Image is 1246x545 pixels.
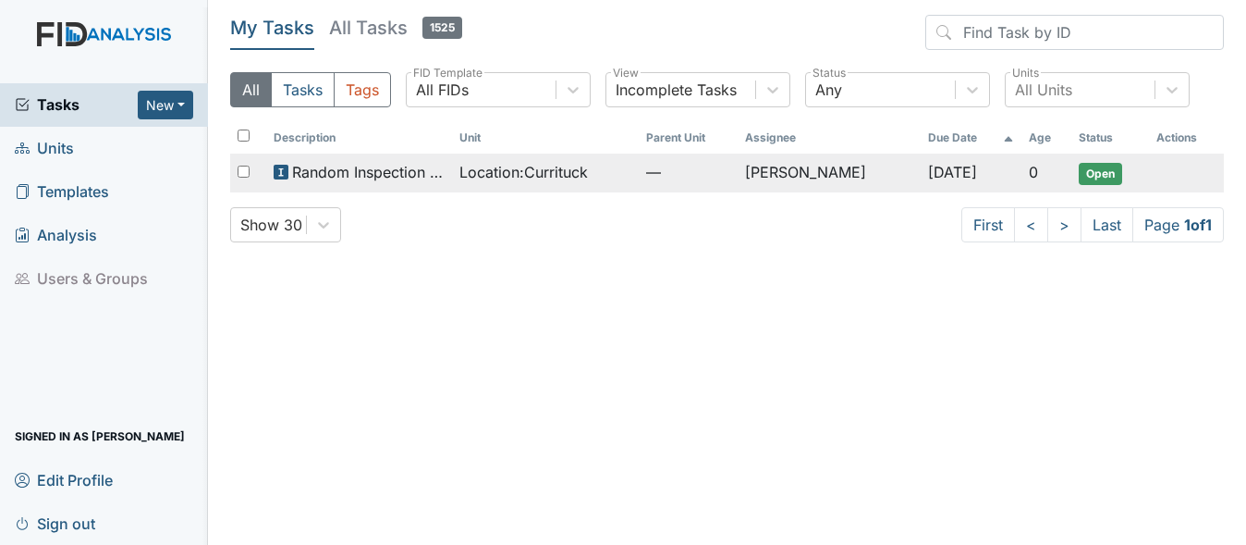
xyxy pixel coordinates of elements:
[616,79,737,101] div: Incomplete Tasks
[1029,163,1038,181] span: 0
[1184,216,1212,234] strong: 1 of 1
[230,72,272,107] button: All
[334,72,391,107] button: Tags
[738,154,921,192] td: [PERSON_NAME]
[329,15,462,41] h5: All Tasks
[15,221,97,250] span: Analysis
[1071,122,1150,154] th: Toggle SortBy
[961,207,1015,242] a: First
[452,122,639,154] th: Toggle SortBy
[925,15,1224,50] input: Find Task by ID
[271,72,335,107] button: Tasks
[961,207,1224,242] nav: task-pagination
[459,161,588,183] span: Location : Currituck
[1021,122,1071,154] th: Toggle SortBy
[1149,122,1224,154] th: Actions
[15,134,74,163] span: Units
[928,163,977,181] span: [DATE]
[1014,207,1048,242] a: <
[230,15,314,41] h5: My Tasks
[15,178,109,206] span: Templates
[1081,207,1133,242] a: Last
[921,122,1021,154] th: Toggle SortBy
[15,465,113,494] span: Edit Profile
[815,79,842,101] div: Any
[266,122,453,154] th: Toggle SortBy
[639,122,739,154] th: Toggle SortBy
[1015,79,1072,101] div: All Units
[240,214,302,236] div: Show 30
[646,161,731,183] span: —
[292,161,446,183] span: Random Inspection for Afternoon
[422,17,462,39] span: 1525
[230,72,391,107] div: Type filter
[15,422,185,451] span: Signed in as [PERSON_NAME]
[738,122,921,154] th: Assignee
[1132,207,1224,242] span: Page
[138,91,193,119] button: New
[1079,163,1122,185] span: Open
[15,509,95,538] span: Sign out
[1047,207,1081,242] a: >
[15,93,138,116] a: Tasks
[416,79,469,101] div: All FIDs
[238,130,250,142] input: Toggle All Rows Selected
